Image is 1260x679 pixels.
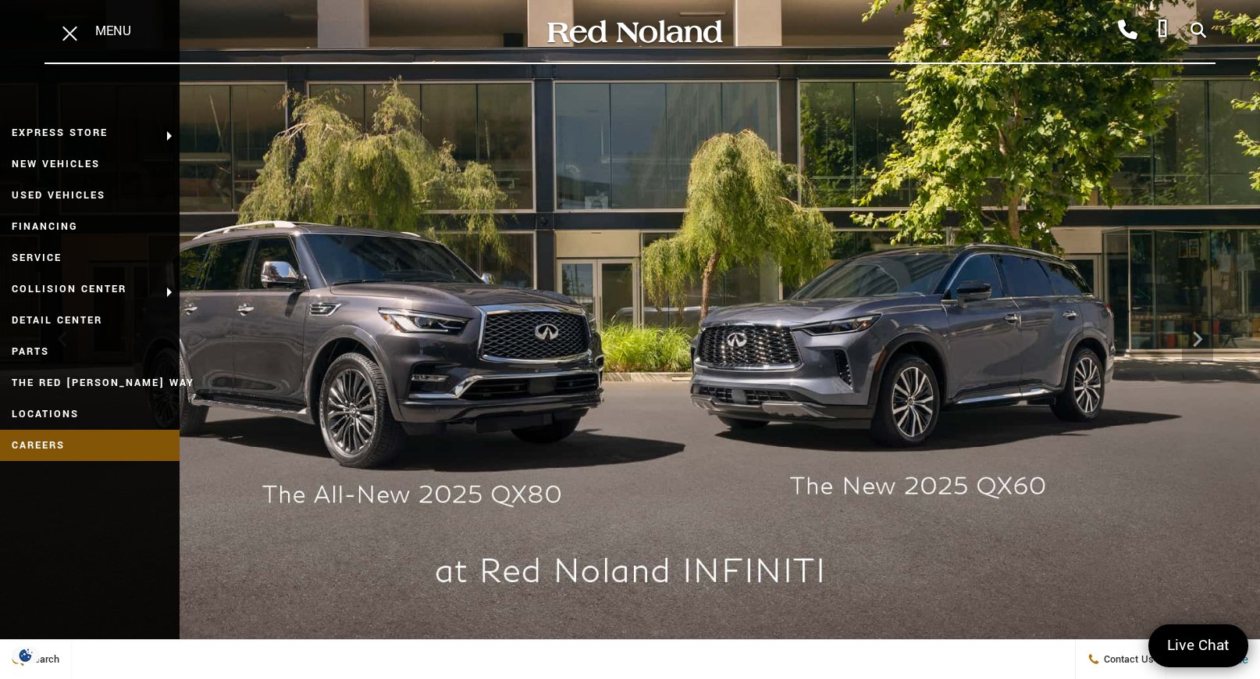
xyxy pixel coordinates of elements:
img: Red Noland Auto Group [544,18,724,45]
section: Click to Open Cookie Consent Modal [8,647,44,663]
span: Live Chat [1159,635,1237,656]
span: Contact Us [1100,652,1154,666]
div: Next [1182,316,1213,363]
a: Live Chat [1148,624,1248,667]
img: Opt-Out Icon [8,647,44,663]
